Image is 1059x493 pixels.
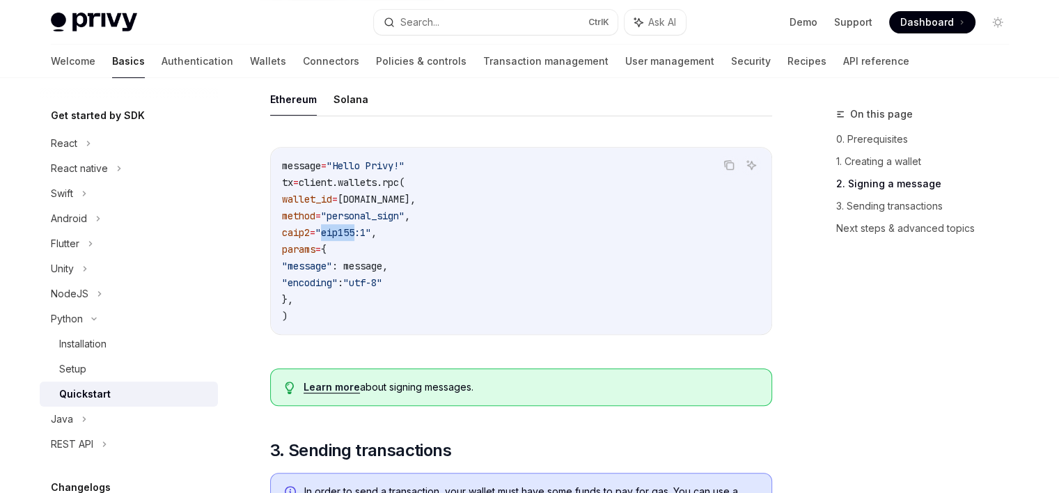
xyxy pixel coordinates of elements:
[270,83,317,116] button: Ethereum
[282,210,315,222] span: method
[332,193,338,205] span: =
[282,260,332,272] span: "message"
[405,210,410,222] span: ,
[836,128,1020,150] a: 0. Prerequisites
[270,439,451,462] span: 3. Sending transactions
[889,11,975,33] a: Dashboard
[343,276,382,289] span: "utf-8"
[315,210,321,222] span: =
[376,45,466,78] a: Policies & controls
[51,185,73,202] div: Swift
[987,11,1009,33] button: Toggle dark mode
[338,193,416,205] span: [DOMAIN_NAME],
[338,276,343,289] span: :
[282,243,315,256] span: params
[371,226,377,239] span: ,
[843,45,909,78] a: API reference
[731,45,771,78] a: Security
[648,15,676,29] span: Ask AI
[51,260,74,277] div: Unity
[40,357,218,382] a: Setup
[282,226,310,239] span: caip2
[315,243,321,256] span: =
[51,210,87,227] div: Android
[40,331,218,357] a: Installation
[51,436,93,453] div: REST API
[836,195,1020,217] a: 3. Sending transactions
[304,381,360,393] a: Learn more
[282,193,332,205] span: wallet_id
[321,210,405,222] span: "personal_sign"
[282,293,293,306] span: },
[304,380,757,394] div: about signing messages.
[400,14,439,31] div: Search...
[299,176,405,189] span: client.wallets.rpc(
[250,45,286,78] a: Wallets
[59,361,86,377] div: Setup
[836,150,1020,173] a: 1. Creating a wallet
[742,156,760,174] button: Ask AI
[51,285,88,302] div: NodeJS
[334,83,368,116] button: Solana
[112,45,145,78] a: Basics
[836,217,1020,240] a: Next steps & advanced topics
[282,176,293,189] span: tx
[59,386,111,402] div: Quickstart
[310,226,315,239] span: =
[374,10,618,35] button: Search...CtrlK
[51,135,77,152] div: React
[51,45,95,78] a: Welcome
[293,176,299,189] span: =
[836,173,1020,195] a: 2. Signing a message
[327,159,405,172] span: "Hello Privy!"
[850,106,913,123] span: On this page
[625,10,686,35] button: Ask AI
[321,159,327,172] span: =
[900,15,954,29] span: Dashboard
[40,382,218,407] a: Quickstart
[625,45,714,78] a: User management
[285,382,295,394] svg: Tip
[303,45,359,78] a: Connectors
[787,45,826,78] a: Recipes
[321,243,327,256] span: {
[790,15,817,29] a: Demo
[315,226,371,239] span: "eip155:1"
[59,336,107,352] div: Installation
[51,311,83,327] div: Python
[834,15,872,29] a: Support
[51,160,108,177] div: React native
[51,411,73,428] div: Java
[720,156,738,174] button: Copy the contents from the code block
[282,159,321,172] span: message
[588,17,609,28] span: Ctrl K
[51,235,79,252] div: Flutter
[51,13,137,32] img: light logo
[162,45,233,78] a: Authentication
[282,310,288,322] span: )
[332,260,388,272] span: : message,
[282,276,338,289] span: "encoding"
[51,107,145,124] h5: Get started by SDK
[483,45,609,78] a: Transaction management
